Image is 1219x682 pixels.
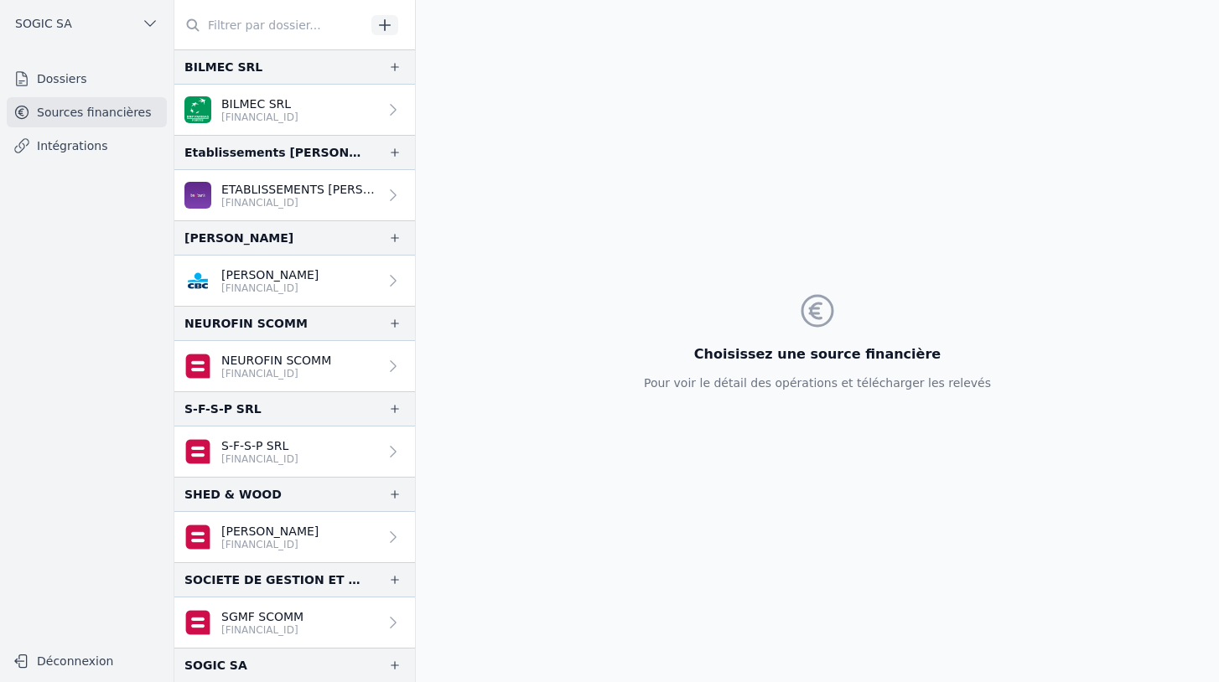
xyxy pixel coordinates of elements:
[221,352,331,369] p: NEUROFIN SCOMM
[221,523,319,540] p: [PERSON_NAME]
[221,96,298,112] p: BILMEC SRL
[184,267,211,294] img: CBC_CREGBEBB.png
[174,85,415,135] a: BILMEC SRL [FINANCIAL_ID]
[184,182,211,209] img: BEOBANK_CTBKBEBX.png
[7,131,167,161] a: Intégrations
[221,181,378,198] p: ETABLISSEMENTS [PERSON_NAME] & F
[7,97,167,127] a: Sources financières
[221,367,331,380] p: [FINANCIAL_ID]
[184,438,211,465] img: belfius-1.png
[221,608,303,625] p: SGMF SCOMM
[174,426,415,477] a: S-F-S-P SRL [FINANCIAL_ID]
[7,10,167,37] button: SOGIC SA
[184,353,211,380] img: belfius-1.png
[184,399,262,419] div: S-F-S-P SRL
[221,266,319,283] p: [PERSON_NAME]
[7,64,167,94] a: Dossiers
[221,452,298,466] p: [FINANCIAL_ID]
[7,648,167,674] button: Déconnexion
[221,111,298,124] p: [FINANCIAL_ID]
[184,96,211,123] img: BNP_BE_BUSINESS_GEBABEBB.png
[174,170,415,220] a: ETABLISSEMENTS [PERSON_NAME] & F [FINANCIAL_ID]
[174,597,415,648] a: SGMF SCOMM [FINANCIAL_ID]
[184,57,262,77] div: BILMEC SRL
[221,437,298,454] p: S-F-S-P SRL
[184,570,361,590] div: SOCIETE DE GESTION ET DE MOYENS POUR FIDUCIAIRES SCS
[184,655,247,675] div: SOGIC SA
[184,484,282,504] div: SHED & WOOD
[174,10,366,40] input: Filtrer par dossier...
[221,623,303,637] p: [FINANCIAL_ID]
[184,142,361,163] div: Etablissements [PERSON_NAME] et fils [PERSON_NAME]
[174,256,415,306] a: [PERSON_NAME] [FINANCIAL_ID]
[221,538,319,551] p: [FINANCIAL_ID]
[221,282,319,295] p: [FINANCIAL_ID]
[644,344,991,364] h3: Choisissez une source financière
[644,375,991,391] p: Pour voir le détail des opérations et télécharger les relevés
[174,341,415,391] a: NEUROFIN SCOMM [FINANCIAL_ID]
[184,228,293,248] div: [PERSON_NAME]
[184,313,308,333] div: NEUROFIN SCOMM
[184,609,211,636] img: belfius-1.png
[184,524,211,550] img: belfius-1.png
[15,15,72,32] span: SOGIC SA
[174,512,415,562] a: [PERSON_NAME] [FINANCIAL_ID]
[221,196,378,209] p: [FINANCIAL_ID]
